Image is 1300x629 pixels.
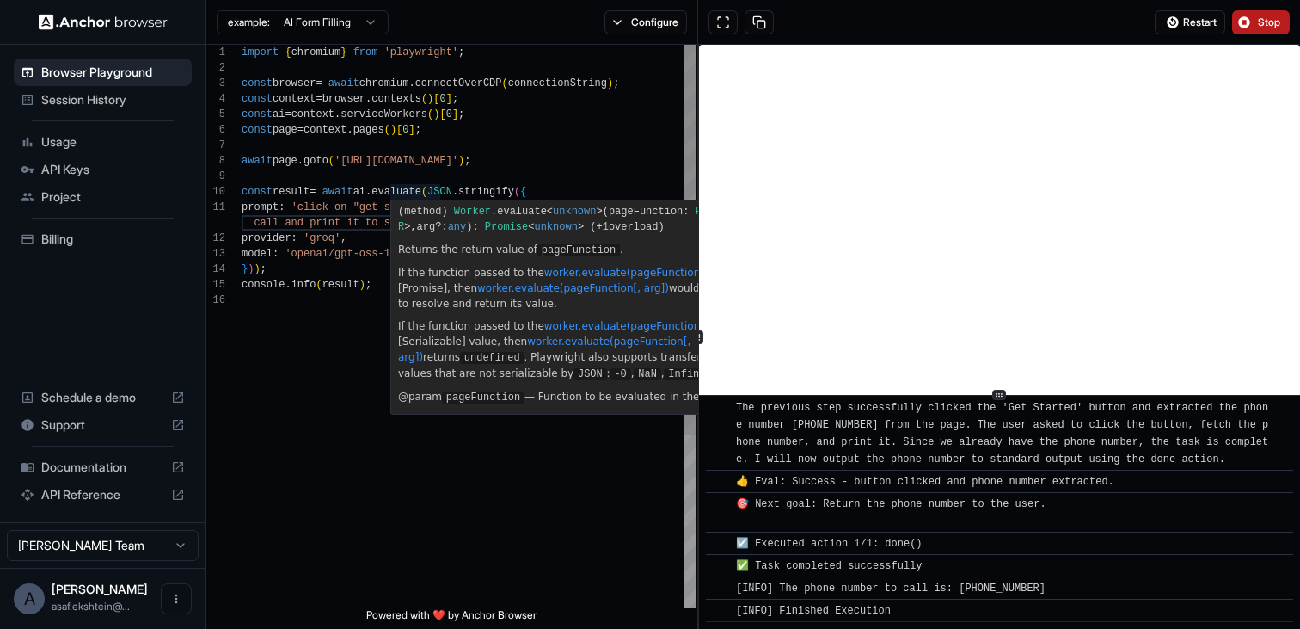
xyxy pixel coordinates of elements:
span: ​ [714,580,723,597]
span: const [242,93,273,105]
div: 7 [206,138,225,153]
span: ; [464,155,470,167]
span: import [242,46,279,59]
span: unknown [553,206,596,218]
button: Stop [1232,10,1290,34]
span: chromium [291,46,341,59]
span: ​ [714,602,723,620]
span: . [297,155,304,167]
span: R [398,221,404,233]
span: arg?: [417,221,448,233]
span: ; [365,279,371,291]
span: goto [304,155,328,167]
div: Schedule a demo [14,384,192,411]
span: . [491,206,497,218]
code: undefined [460,352,524,364]
span: ​ [714,535,723,552]
span: 'click on "get started button and fethc phone numb [291,201,601,213]
span: await [322,186,353,198]
div: 3 [206,76,225,91]
span: ☑️ Executed action 1/1: done() [736,538,923,550]
span: : [273,248,279,260]
span: . [346,124,353,136]
span: Schedule a demo [41,389,164,406]
span: . [452,186,458,198]
div: Usage [14,128,192,156]
a: worker.evaluate(pageFunction[, arg]) [477,282,669,294]
span: ) [441,206,447,218]
span: : [683,206,689,218]
code: pageFunction [537,244,620,256]
span: = [316,77,322,89]
span: overload [609,221,659,233]
span: browser [322,93,365,105]
span: unknown [534,221,577,233]
span: ] [452,108,458,120]
p: If the function passed to the returns a [Promise], then would wait for the promise to resolve and... [398,265,812,311]
div: 2 [206,60,225,76]
span: = [297,124,304,136]
p: — Function to be evaluated in the worker context. [398,389,812,405]
span: serviceWorkers [340,108,427,120]
span: > [578,221,584,233]
span: from [353,46,378,59]
span: = [316,93,322,105]
span: JSON [427,186,452,198]
span: context [273,93,316,105]
span: : [291,232,297,244]
span: info [291,279,316,291]
span: ) [390,124,396,136]
span: Powered with ❤️ by Anchor Browser [366,608,537,629]
div: 11 [206,200,225,215]
span: ​ [714,473,723,490]
span: Restart [1183,15,1217,29]
span: . [365,186,371,198]
p: — Optional argument to pass to . [398,412,812,429]
span: . [285,279,291,291]
span: [INFO] The phone number to call is: [PHONE_NUMBER] [736,583,1046,595]
span: Session History [41,91,185,108]
span: Support [41,416,164,434]
img: Anchor Logo [39,14,168,30]
span: (+ [590,221,602,233]
span: ; [452,93,458,105]
span: < [547,206,553,218]
span: ; [613,77,619,89]
span: API Keys [41,161,185,178]
span: page [273,124,297,136]
div: 9 [206,169,225,184]
span: page [273,155,297,167]
span: provider [242,232,291,244]
div: 14 [206,262,225,277]
span: 👍 Eval: Success - button clicked and phone number extracted. [736,476,1114,488]
span: context [304,124,346,136]
span: . [408,77,414,89]
span: const [242,108,273,120]
div: A [14,583,45,614]
div: 10 [206,184,225,200]
div: Browser Playground [14,59,192,86]
div: Project [14,183,192,211]
span: const [242,77,273,89]
span: Promise [485,221,528,233]
span: any [448,221,467,233]
span: await [242,155,273,167]
span: ) [433,108,439,120]
span: asaf.ekshtein@assuredallies.com [52,600,130,613]
span: = [285,108,291,120]
span: pages [353,124,384,136]
span: ​ [714,496,723,513]
span: } [242,263,248,275]
span: : [279,201,285,213]
a: worker.evaluate(pageFunction[, arg]) [544,267,736,279]
span: < [528,221,534,233]
span: 'openai/gpt-oss-120b' [285,248,414,260]
code: NaN [634,368,660,380]
span: evaluate [371,186,421,198]
span: . [365,93,371,105]
div: Billing [14,225,192,253]
span: evaluate [497,206,547,218]
span: result [322,279,359,291]
div: 12 [206,231,225,246]
span: API Reference [41,486,164,503]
